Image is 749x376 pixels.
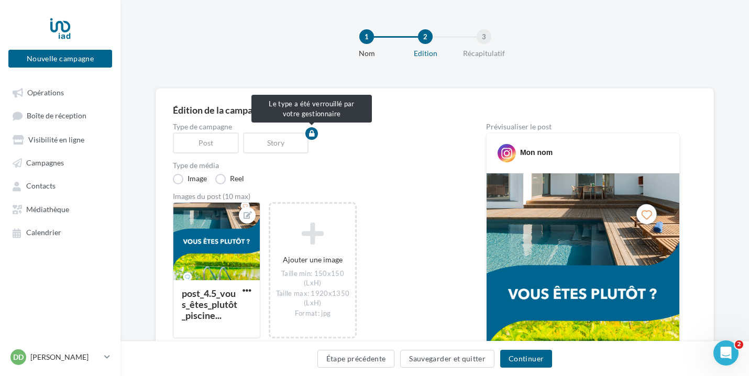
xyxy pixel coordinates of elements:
[6,106,114,125] a: Boîte de réception
[182,287,237,321] div: post_4.5_vous_êtes_plutôt_piscine...
[477,29,491,44] div: 3
[500,350,552,368] button: Continuer
[26,182,56,191] span: Contacts
[450,48,517,59] div: Récapitulatif
[6,153,114,172] a: Campagnes
[359,29,374,44] div: 1
[173,162,453,169] label: Type de média
[418,29,433,44] div: 2
[13,352,24,362] span: DD
[27,112,86,120] span: Boîte de réception
[6,83,114,102] a: Opérations
[713,340,739,366] iframe: Intercom live chat
[26,205,69,214] span: Médiathèque
[6,200,114,218] a: Médiathèque
[30,352,100,362] p: [PERSON_NAME]
[173,123,453,130] label: Type de campagne
[400,350,494,368] button: Sauvegarder et quitter
[8,50,112,68] button: Nouvelle campagne
[173,105,697,115] div: Édition de la campagne Instagram
[27,88,64,97] span: Opérations
[215,174,244,184] label: Reel
[28,135,84,144] span: Visibilité en ligne
[173,174,207,184] label: Image
[173,193,453,200] div: Images du post (10 max)
[392,48,459,59] div: Edition
[6,223,114,241] a: Calendrier
[26,158,64,167] span: Campagnes
[251,95,372,123] div: Le type a été verrouillé par votre gestionnaire
[26,228,61,237] span: Calendrier
[6,176,114,195] a: Contacts
[317,350,395,368] button: Étape précédente
[333,48,400,59] div: Nom
[486,123,680,130] div: Prévisualiser le post
[8,347,112,367] a: DD [PERSON_NAME]
[6,130,114,149] a: Visibilité en ligne
[735,340,743,349] span: 2
[520,147,553,158] div: Mon nom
